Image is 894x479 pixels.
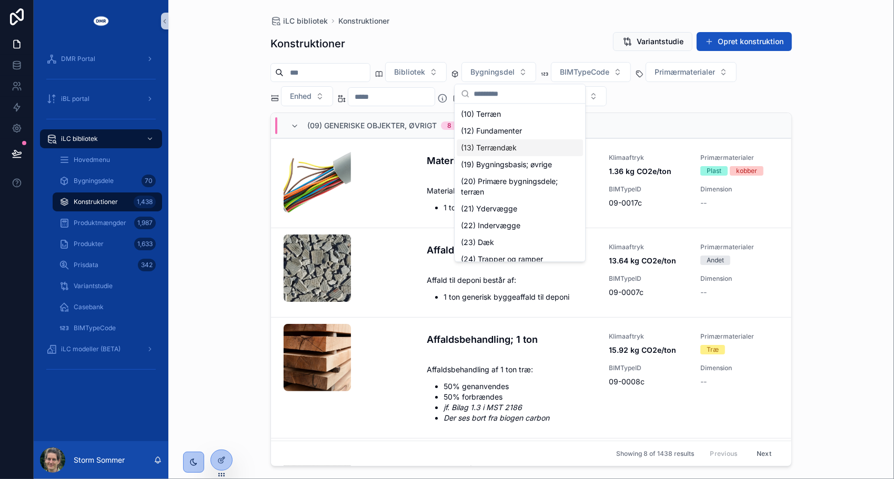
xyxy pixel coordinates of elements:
[281,86,333,106] button: Select Button
[637,36,684,47] span: Variantstudie
[609,345,677,354] strong: 15.92 kg CO2e/ton
[455,104,585,261] div: Suggestions
[457,234,583,251] div: (23) Dæk
[53,277,162,295] a: Variantstudie
[447,121,451,130] div: 8
[271,317,791,438] a: Affaldsbehandling; 1 tonKlimaaftryk15.92 kg CO2e/tonPrimærmaterialerTræAffaldsbehandling af 1 ton...
[427,364,597,375] p: Affaldsbehandling af 1 ton træ:
[74,324,116,332] span: BIMTypeCode
[707,166,721,176] div: Plast
[609,167,672,176] strong: 1.36 kg CO2e/ton
[34,42,168,391] div: scrollable content
[338,16,389,26] a: Konstruktioner
[53,213,162,232] a: Produktmængder1,987
[53,319,162,338] a: BIMTypeCode
[697,32,792,51] button: Opret konstruktion
[74,156,110,164] span: Hovedmenu
[613,32,692,51] button: Variantstudie
[444,403,522,412] em: jf. Bilag 1.3 i MST 2186
[138,259,156,271] div: 342
[134,196,156,208] div: 1,438
[609,287,688,298] span: 09-0007c
[457,106,583,123] div: (10) Terræn
[61,55,95,63] span: DMR Portal
[749,445,779,462] button: Next
[700,243,779,251] span: Primærmaterialer
[61,95,89,103] span: iBL portal
[457,200,583,217] div: (21) Ydervægge
[457,217,583,234] div: (22) Indervægge
[40,129,162,148] a: iLC bibliotek
[74,261,98,269] span: Prisdata
[616,450,694,458] span: Showing 8 of 1438 results
[61,345,120,353] span: iLC modeller (BETA)
[74,219,126,227] span: Produktmængder
[284,145,351,212] div: strammere-krav-til-kabler-paa-vej.jpeg
[53,150,162,169] a: Hovedmenu
[142,175,156,187] div: 70
[700,274,779,283] span: Dimension
[427,154,597,168] h4: Materiale; 1 ton; el-kabler
[284,235,351,302] div: tagplader-af-asbest-og-eternit-knuste-1.jpg
[53,298,162,317] a: Casebank
[707,345,719,354] div: Træ
[93,13,109,29] img: App logo
[457,251,583,268] div: (24) Trapper og ramper
[40,49,162,68] a: DMR Portal
[74,240,104,248] span: Produkter
[40,89,162,108] a: iBL portal
[609,364,688,372] span: BIMTypeID
[609,256,677,265] strong: 13.64 kg CO2e/ton
[560,67,609,77] span: BIMTypeCode
[74,198,118,206] span: Konstruktioner
[74,455,125,465] p: Storm Sommer
[609,243,688,251] span: Klimaaftryk
[427,274,597,286] p: Affald til deponi består af:
[270,36,345,51] h1: Konstruktioner
[444,381,597,392] li: 50% genanvendes
[609,376,688,387] span: 09-0008c
[134,238,156,250] div: 1,633
[427,332,597,346] h4: Affaldsbehandling; 1 ton
[609,185,688,193] span: BIMTypeID
[736,166,757,176] div: kobber
[134,217,156,229] div: 1,987
[700,198,707,208] span: --
[609,332,688,341] span: Klimaaftryk
[609,154,688,162] span: Klimaaftryk
[53,235,162,253] a: Produkter1,633
[427,243,597,257] h4: Affald; 1 ton; deponi
[74,177,114,185] span: Bygningsdele
[609,198,688,208] span: 09-0017c
[74,282,113,290] span: Variantstudie
[271,138,791,228] a: Materiale; 1 ton; el-kablerKlimaaftryk1.36 kg CO2e/tonPrimærmaterialerPlastkobberMateriale består...
[655,67,715,77] span: Primærmaterialer
[427,185,597,196] p: Materiale består af:
[394,67,425,77] span: Bibliotek
[700,154,779,162] span: Primærmaterialer
[470,67,515,77] span: Bygningsdel
[290,91,312,101] span: Enhed
[53,192,162,211] a: Konstruktioner1,438
[385,62,447,82] button: Select Button
[700,332,779,341] span: Primærmaterialer
[646,62,737,82] button: Select Button
[444,413,549,422] em: Der ses bort fra biogen carbon
[53,256,162,274] a: Prisdata342
[457,156,583,173] div: (19) Bygningsbasis; øvrige
[457,139,583,156] div: (13) Terrændæk
[444,392,597,402] li: 50% forbrændes
[609,274,688,283] span: BIMTypeID
[700,287,707,298] span: --
[271,228,791,317] a: Affald; 1 ton; deponiKlimaaftryk13.64 kg CO2e/tonPrimærmaterialerAndetAffald til deponi består af...
[444,292,597,302] li: 1 ton generisk byggeaffald til deponi
[457,123,583,139] div: (12) Fundamenter
[700,376,707,387] span: --
[461,62,536,82] button: Select Button
[551,62,631,82] button: Select Button
[457,173,583,200] div: (20) Primære bygningsdele; terræn
[700,364,779,372] span: Dimension
[40,340,162,359] a: iLC modeller (BETA)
